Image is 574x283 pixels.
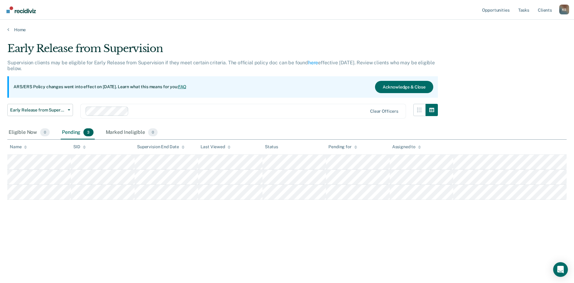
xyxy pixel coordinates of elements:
div: Clear officers [370,109,398,114]
span: 0 [148,128,158,136]
div: K S [559,5,569,14]
div: Pending for [328,144,357,149]
button: Acknowledge & Close [375,81,433,93]
a: here [308,60,318,66]
div: Name [10,144,27,149]
div: Open Intercom Messenger [553,262,568,277]
div: Pending3 [61,126,94,139]
a: Home [7,27,567,32]
button: Early Release from Supervision [7,104,73,116]
p: Supervision clients may be eligible for Early Release from Supervision if they meet certain crite... [7,60,435,71]
div: Status [265,144,278,149]
div: Early Release from Supervision [7,42,438,60]
div: Last Viewed [201,144,230,149]
div: Supervision End Date [137,144,185,149]
div: Marked Ineligible0 [105,126,159,139]
div: SID [73,144,86,149]
p: ARS/ERS Policy changes went into effect on [DATE]. Learn what this means for you: [13,84,186,90]
span: 0 [40,128,50,136]
img: Recidiviz [6,6,36,13]
div: Eligible Now0 [7,126,51,139]
div: Assigned to [392,144,421,149]
button: Profile dropdown button [559,5,569,14]
span: Early Release from Supervision [10,108,65,113]
span: 3 [83,128,93,136]
a: FAQ [178,84,187,89]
